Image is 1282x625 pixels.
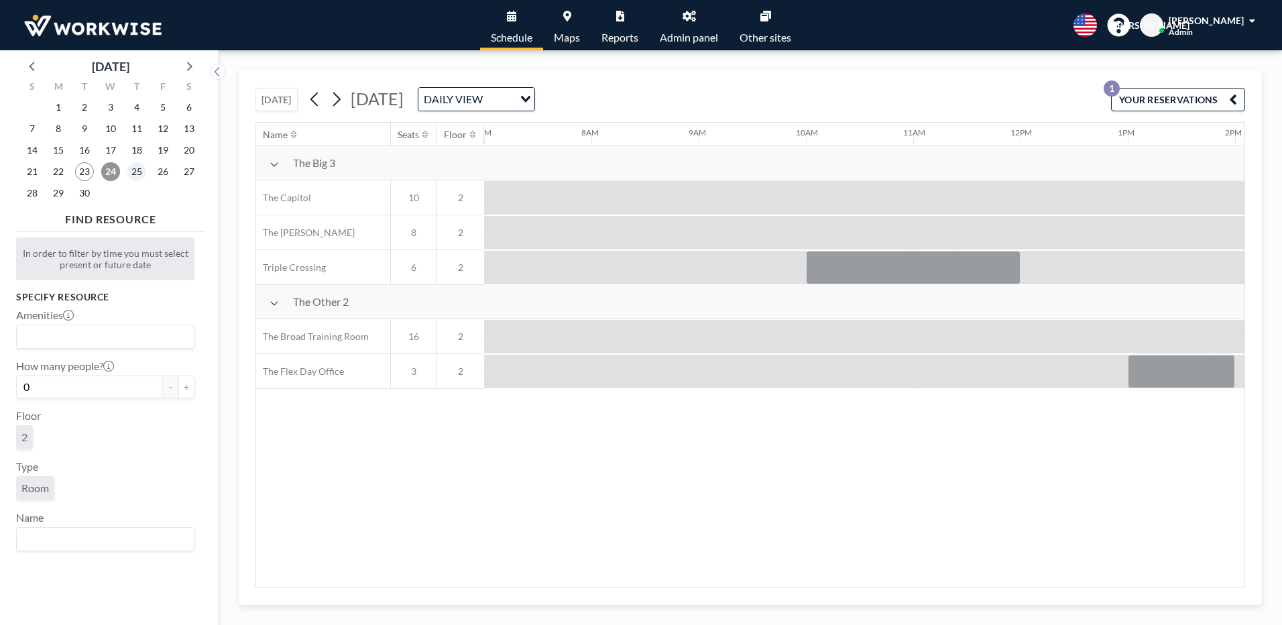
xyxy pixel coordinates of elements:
[23,141,42,160] span: Sunday, September 14, 2025
[101,141,120,160] span: Wednesday, September 17, 2025
[101,98,120,117] span: Wednesday, September 3, 2025
[180,98,198,117] span: Saturday, September 6, 2025
[16,291,194,303] h3: Specify resource
[180,162,198,181] span: Saturday, September 27, 2025
[256,227,355,239] span: The [PERSON_NAME]
[263,129,288,141] div: Name
[487,91,512,108] input: Search for option
[72,79,98,97] div: T
[49,98,68,117] span: Monday, September 1, 2025
[16,207,205,226] h4: FIND RESOURCE
[75,162,94,181] span: Tuesday, September 23, 2025
[1225,127,1242,137] div: 2PM
[127,119,146,138] span: Thursday, September 11, 2025
[178,376,194,398] button: +
[437,227,484,239] span: 2
[127,98,146,117] span: Thursday, September 4, 2025
[581,127,599,137] div: 8AM
[49,162,68,181] span: Monday, September 22, 2025
[391,365,436,378] span: 3
[1111,88,1245,111] button: YOUR RESERVATIONS1
[75,141,94,160] span: Tuesday, September 16, 2025
[437,365,484,378] span: 2
[796,127,818,137] div: 10AM
[18,328,186,345] input: Search for option
[491,32,532,43] span: Schedule
[17,528,194,551] div: Search for option
[19,79,46,97] div: S
[154,162,172,181] span: Friday, September 26, 2025
[16,237,194,280] div: In order to filter by time you must select present or future date
[127,162,146,181] span: Thursday, September 25, 2025
[49,119,68,138] span: Monday, September 8, 2025
[49,141,68,160] span: Monday, September 15, 2025
[154,119,172,138] span: Friday, September 12, 2025
[154,141,172,160] span: Friday, September 19, 2025
[49,184,68,203] span: Monday, September 29, 2025
[554,32,580,43] span: Maps
[437,192,484,204] span: 2
[98,79,124,97] div: W
[1118,127,1134,137] div: 1PM
[398,129,419,141] div: Seats
[1169,15,1244,26] span: [PERSON_NAME]
[101,162,120,181] span: Wednesday, September 24, 2025
[391,262,436,274] span: 6
[689,127,706,137] div: 9AM
[23,162,42,181] span: Sunday, September 21, 2025
[256,365,344,378] span: The Flex Day Office
[127,141,146,160] span: Thursday, September 18, 2025
[1104,80,1120,97] p: 1
[92,57,129,76] div: [DATE]
[601,32,638,43] span: Reports
[154,98,172,117] span: Friday, September 5, 2025
[351,89,404,109] span: [DATE]
[1114,19,1189,32] span: [PERSON_NAME]
[176,79,202,97] div: S
[123,79,150,97] div: T
[391,227,436,239] span: 8
[75,98,94,117] span: Tuesday, September 2, 2025
[17,325,194,348] div: Search for option
[75,184,94,203] span: Tuesday, September 30, 2025
[391,192,436,204] span: 10
[437,331,484,343] span: 2
[162,376,178,398] button: -
[180,119,198,138] span: Saturday, September 13, 2025
[256,331,369,343] span: The Broad Training Room
[23,119,42,138] span: Sunday, September 7, 2025
[23,184,42,203] span: Sunday, September 28, 2025
[256,192,311,204] span: The Capitol
[101,119,120,138] span: Wednesday, September 10, 2025
[421,91,485,108] span: DAILY VIEW
[16,511,44,524] label: Name
[256,262,326,274] span: Triple Crossing
[16,409,41,422] label: Floor
[75,119,94,138] span: Tuesday, September 9, 2025
[293,156,335,170] span: The Big 3
[437,262,484,274] span: 2
[293,295,349,308] span: The Other 2
[391,331,436,343] span: 16
[46,79,72,97] div: M
[444,129,467,141] div: Floor
[16,308,74,322] label: Amenities
[21,431,27,444] span: 2
[180,141,198,160] span: Saturday, September 20, 2025
[18,530,186,548] input: Search for option
[255,88,298,111] button: [DATE]
[903,127,925,137] div: 11AM
[660,32,718,43] span: Admin panel
[16,460,38,473] label: Type
[16,359,114,373] label: How many people?
[418,88,534,111] div: Search for option
[21,481,49,495] span: Room
[21,12,164,39] img: organization-logo
[150,79,176,97] div: F
[740,32,791,43] span: Other sites
[1169,27,1193,37] span: Admin
[1010,127,1032,137] div: 12PM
